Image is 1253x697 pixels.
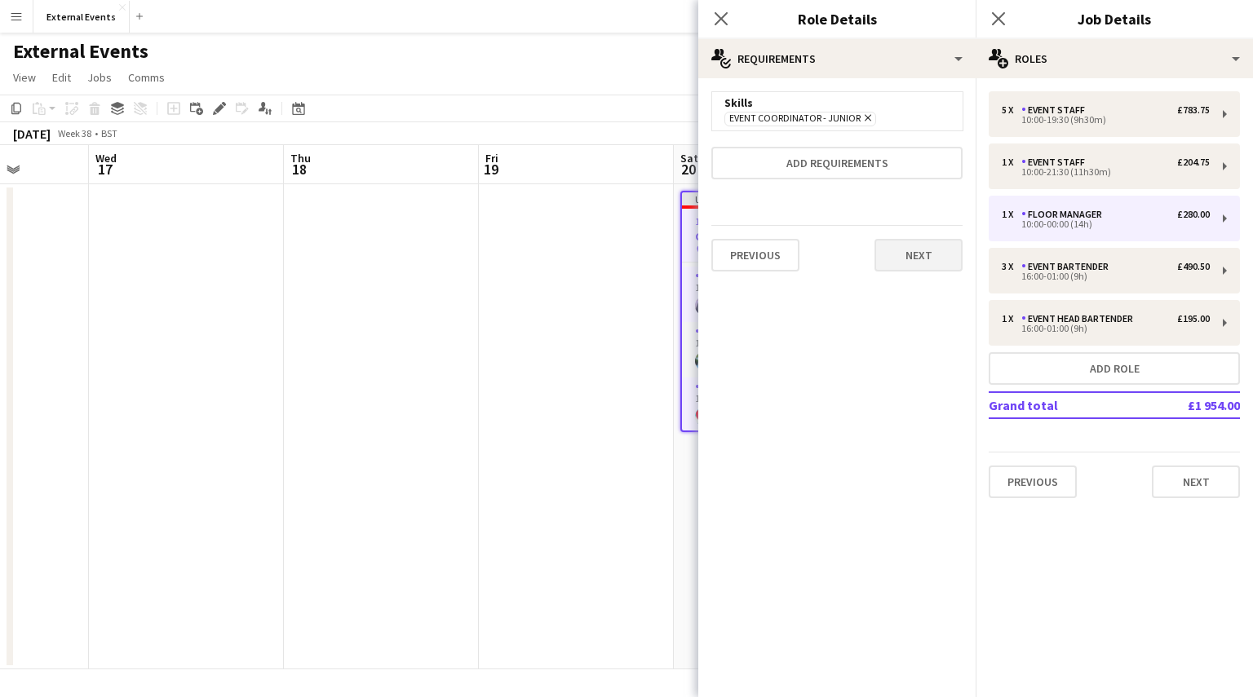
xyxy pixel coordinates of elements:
span: Comms [128,70,165,85]
div: £195.00 [1177,313,1210,324]
span: 20 [678,160,698,179]
button: Next [1152,465,1240,498]
h3: Claire & Ed [682,229,861,244]
span: Wed [95,151,117,165]
div: Skills [724,95,950,110]
app-card-role: Event bartender3/316:00-01:00 (9h)[PERSON_NAME] [682,377,861,485]
div: £204.75 [1177,157,1210,168]
td: Grand total [989,392,1137,418]
div: BST [101,127,117,139]
div: £280.00 [1177,209,1210,220]
div: Event head Bartender [1021,313,1140,324]
span: Week 38 [54,127,95,139]
span: View [13,70,36,85]
div: 16:00-01:00 (9h) [1002,324,1210,333]
div: 1 x [1002,157,1021,168]
a: View [7,67,42,88]
div: Floor manager [1021,209,1109,220]
span: 19 [483,160,498,179]
span: Event coordinator - junior [729,112,861,126]
div: Event bartender [1021,261,1115,272]
app-card-role: Floor manager1/110:00-00:00 (14h)[PERSON_NAME] [682,322,861,377]
div: 1 x [1002,209,1021,220]
div: Roles [976,39,1253,78]
h1: External Events [13,39,148,64]
div: 10:00-19:30 (9h30m) [1002,116,1210,124]
h3: Role Details [698,8,976,29]
div: Event staff [1021,104,1091,116]
span: 17 [93,160,117,179]
button: Add requirements [711,147,963,179]
div: Event staff [1021,157,1091,168]
a: Edit [46,67,77,88]
div: 1 x [1002,313,1021,324]
app-card-role: Event staff1/110:00-21:30 (11h30m)[PERSON_NAME] [682,267,861,322]
span: 18 [288,160,311,179]
app-job-card: Updated10:00-01:00 (15h) (Sun)10/11Claire & Ed [PERSON_NAME][GEOGRAPHIC_DATA][PERSON_NAME]5 Roles... [680,191,863,432]
div: 5 x [1002,104,1021,116]
a: Comms [122,67,171,88]
td: £1 954.00 [1137,392,1240,418]
span: Edit [52,70,71,85]
div: £490.50 [1177,261,1210,272]
div: [DATE] [13,126,51,142]
button: Previous [989,465,1077,498]
div: Updated [682,192,861,205]
div: 10:00-00:00 (14h) [1002,220,1210,228]
button: Add role [989,352,1240,385]
div: £783.75 [1177,104,1210,116]
span: 10:00-01:00 (15h) (Sun) [695,215,790,227]
span: Jobs [87,70,112,85]
h3: Job Details [976,8,1253,29]
div: 3 x [1002,261,1021,272]
div: 16:00-01:00 (9h) [1002,272,1210,280]
a: Jobs [81,67,118,88]
div: 10:00-21:30 (11h30m) [1002,168,1210,176]
button: External Events [33,1,130,33]
div: Requirements [698,39,976,78]
span: Thu [290,151,311,165]
button: Next [874,239,963,271]
span: Sat [680,151,698,165]
button: Previous [711,239,799,271]
span: Fri [485,151,498,165]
